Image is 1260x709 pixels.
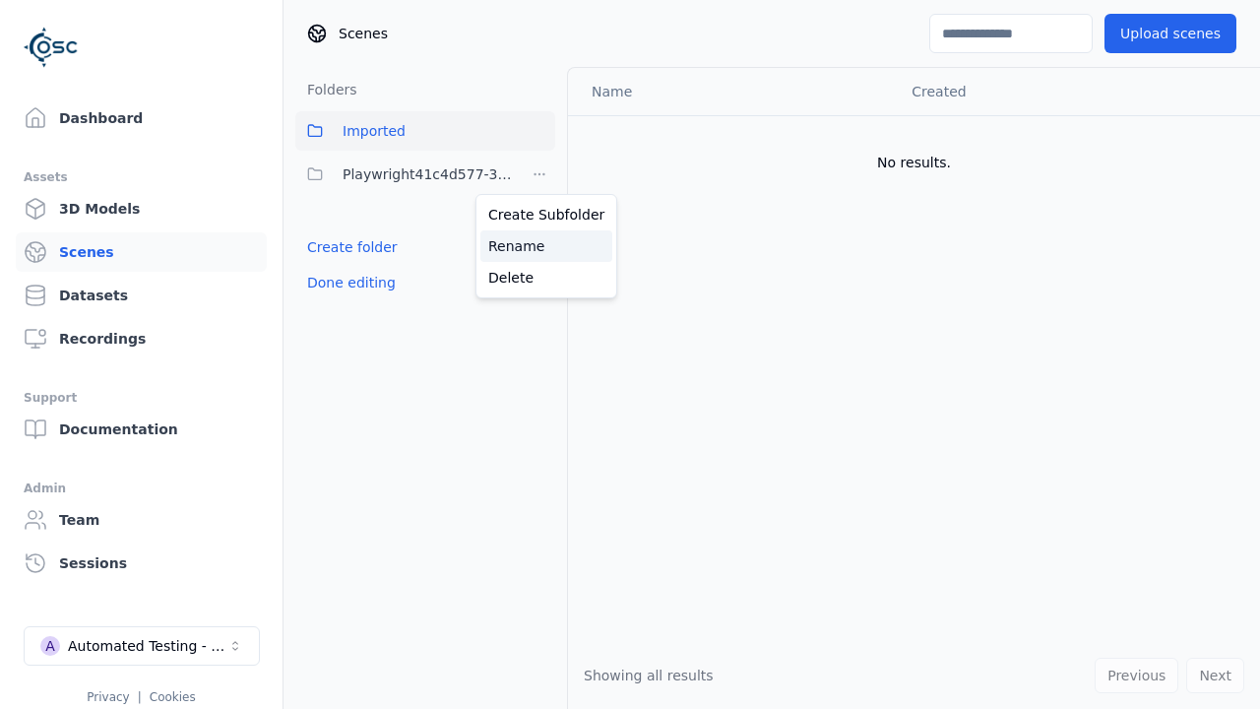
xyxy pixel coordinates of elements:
[480,262,612,293] a: Delete
[480,199,612,230] a: Create Subfolder
[480,230,612,262] a: Rename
